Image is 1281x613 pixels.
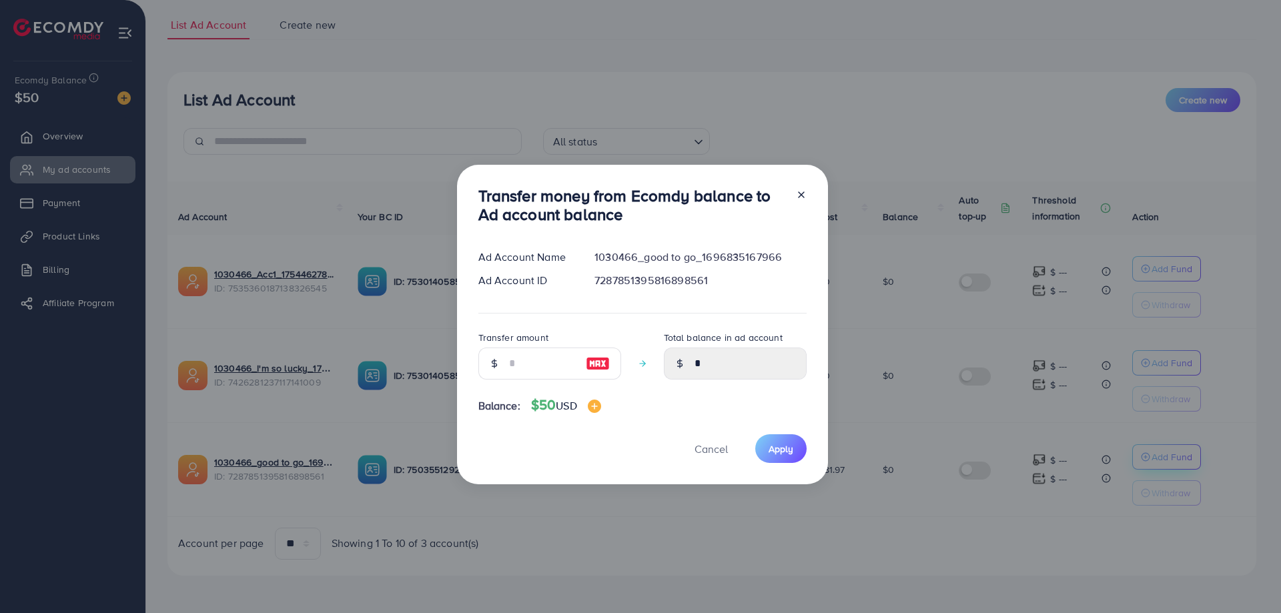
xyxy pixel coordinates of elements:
[478,186,785,225] h3: Transfer money from Ecomdy balance to Ad account balance
[584,249,817,265] div: 1030466_good to go_1696835167966
[478,398,520,414] span: Balance:
[478,331,548,344] label: Transfer amount
[556,398,576,413] span: USD
[468,273,584,288] div: Ad Account ID
[586,356,610,372] img: image
[584,273,817,288] div: 7287851395816898561
[588,400,601,413] img: image
[695,442,728,456] span: Cancel
[769,442,793,456] span: Apply
[1224,553,1271,603] iframe: Chat
[468,249,584,265] div: Ad Account Name
[531,397,601,414] h4: $50
[664,331,783,344] label: Total balance in ad account
[755,434,807,463] button: Apply
[678,434,745,463] button: Cancel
